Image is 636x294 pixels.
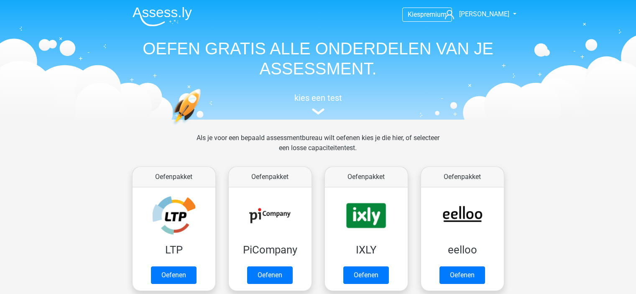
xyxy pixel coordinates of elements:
a: kies een test [126,93,511,115]
div: Als je voor een bepaald assessmentbureau wilt oefenen kies je die hier, of selecteer een losse ca... [190,133,446,163]
a: Kiespremium [403,9,452,20]
a: Oefenen [151,266,197,284]
h5: kies een test [126,93,511,103]
img: oefenen [172,89,233,164]
span: premium [420,10,447,18]
a: Oefenen [247,266,293,284]
a: Oefenen [439,266,485,284]
span: [PERSON_NAME] [459,10,509,18]
a: Oefenen [343,266,389,284]
img: Assessly [133,7,192,26]
span: Kies [408,10,420,18]
img: assessment [312,108,324,115]
a: [PERSON_NAME] [442,9,510,19]
h1: OEFEN GRATIS ALLE ONDERDELEN VAN JE ASSESSMENT. [126,38,511,79]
